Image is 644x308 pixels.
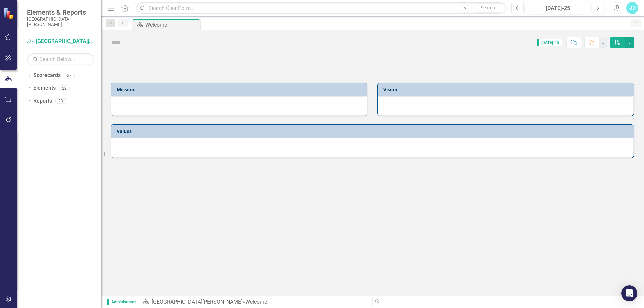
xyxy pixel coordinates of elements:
[111,37,121,48] img: Not Defined
[526,2,590,14] button: [DATE]-25
[59,85,70,91] div: 22
[136,2,506,14] input: Search ClearPoint...
[145,21,198,29] div: Welcome
[3,8,15,19] img: ClearPoint Strategy
[33,97,52,105] a: Reports
[621,285,637,301] div: Open Intercom Messenger
[27,53,94,65] input: Search Below...
[383,87,630,92] h3: Vision
[471,3,504,13] button: Search
[55,98,66,104] div: 23
[33,84,56,92] a: Elements
[27,38,94,45] a: [GEOGRAPHIC_DATA][PERSON_NAME]
[27,16,94,27] small: [GEOGRAPHIC_DATA][PERSON_NAME]
[107,299,139,305] span: Administrator
[481,5,495,10] span: Search
[528,4,588,12] div: [DATE]-25
[626,2,638,14] button: JD
[33,72,61,79] a: Scorecards
[245,299,267,305] div: Welcome
[117,129,630,134] h3: Values
[64,73,75,78] div: 58
[537,39,562,46] span: [DATE]-25
[142,298,367,306] div: »
[117,87,364,92] h3: Mission
[27,8,94,16] span: Elements & Reports
[152,299,243,305] a: [GEOGRAPHIC_DATA][PERSON_NAME]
